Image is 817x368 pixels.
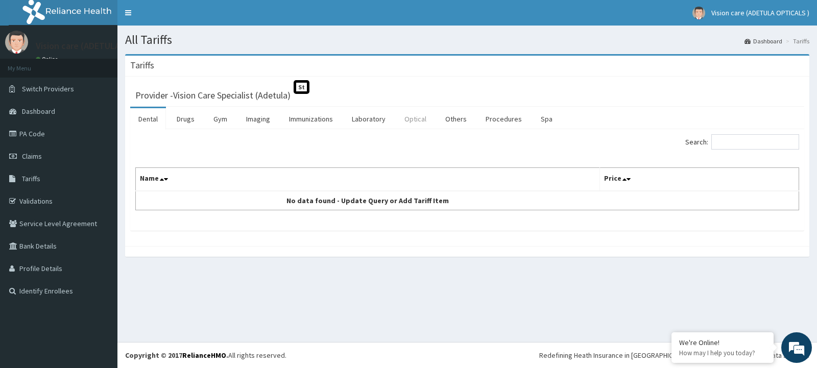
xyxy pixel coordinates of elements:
a: Immunizations [281,108,341,130]
td: No data found - Update Query or Add Tariff Item [136,191,600,210]
a: Laboratory [344,108,394,130]
p: Vision care (ADETULA OPTICALS ) [36,41,167,51]
span: Claims [22,152,42,161]
span: St [294,80,309,94]
h1: All Tariffs [125,33,809,46]
a: Online [36,56,60,63]
div: We're Online! [679,338,766,347]
a: RelianceHMO [182,351,226,360]
span: Tariffs [22,174,40,183]
h3: Provider - Vision Care Specialist (Adetula) [135,91,291,100]
a: Gym [205,108,235,130]
a: Optical [396,108,435,130]
li: Tariffs [783,37,809,45]
div: Redefining Heath Insurance in [GEOGRAPHIC_DATA] using Telemedicine and Data Science! [539,350,809,360]
a: Imaging [238,108,278,130]
footer: All rights reserved. [117,342,817,368]
a: Dashboard [744,37,782,45]
label: Search: [685,134,799,150]
span: Vision care (ADETULA OPTICALS ) [711,8,809,17]
th: Price [600,168,799,191]
span: Switch Providers [22,84,74,93]
h3: Tariffs [130,61,154,70]
input: Search: [711,134,799,150]
img: User Image [5,31,28,54]
strong: Copyright © 2017 . [125,351,228,360]
a: Dental [130,108,166,130]
a: Procedures [477,108,530,130]
th: Name [136,168,600,191]
p: How may I help you today? [679,349,766,357]
a: Others [437,108,475,130]
img: User Image [692,7,705,19]
a: Spa [533,108,561,130]
span: Dashboard [22,107,55,116]
a: Drugs [169,108,203,130]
